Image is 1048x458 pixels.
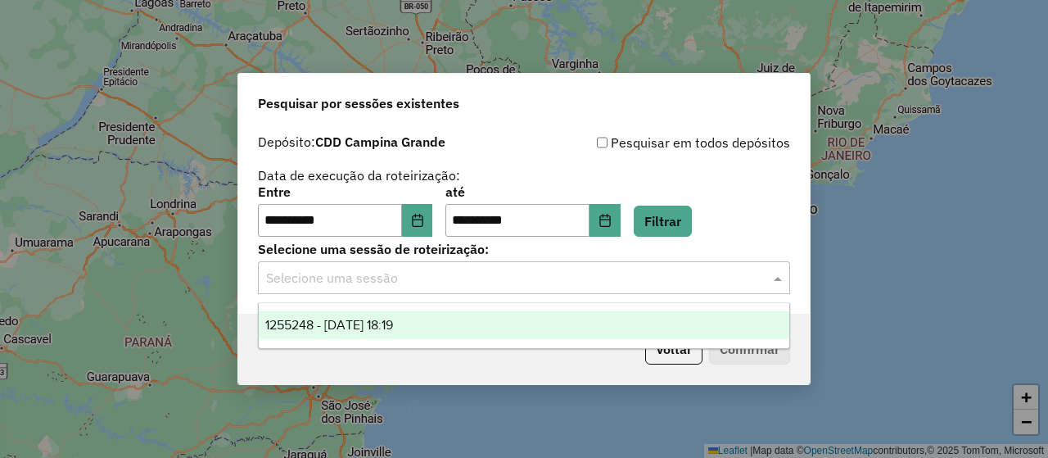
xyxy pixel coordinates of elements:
[445,182,620,202] label: até
[258,182,432,202] label: Entre
[258,166,460,185] label: Data de execução da roteirização:
[258,93,459,113] span: Pesquisar por sessões existentes
[258,132,445,152] label: Depósito:
[524,133,790,152] div: Pesquisar em todos depósitos
[402,204,433,237] button: Choose Date
[589,204,621,237] button: Choose Date
[645,333,702,365] button: Voltar
[315,134,445,150] strong: CDD Campina Grande
[634,206,692,237] button: Filtrar
[265,318,393,332] span: 1255248 - [DATE] 18:19
[258,302,789,349] ng-dropdown-panel: Options list
[258,239,790,259] label: Selecione uma sessão de roteirização:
